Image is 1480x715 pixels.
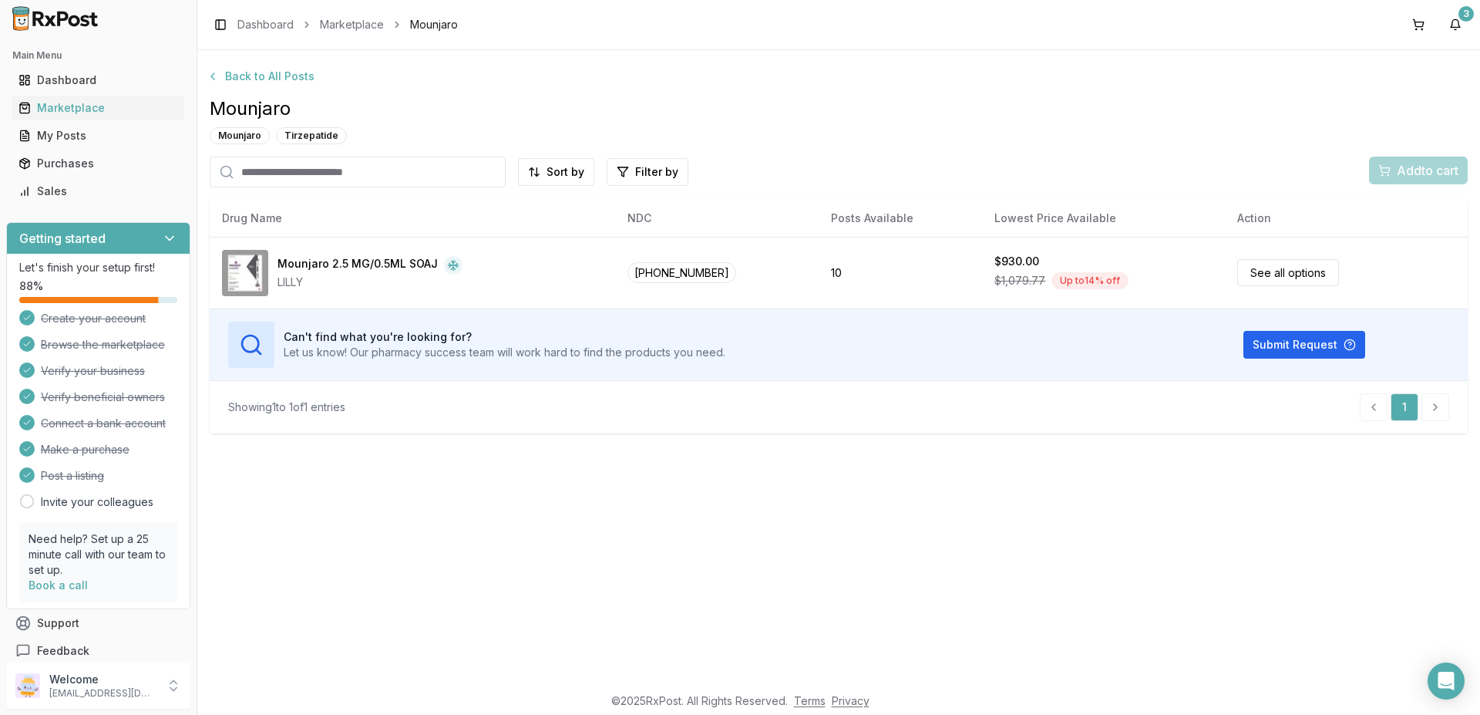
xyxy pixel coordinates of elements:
a: 1 [1391,393,1418,421]
button: Filter by [607,158,688,186]
span: Browse the marketplace [41,337,165,352]
a: Privacy [832,694,869,707]
h3: Getting started [19,229,106,248]
span: Connect a bank account [41,416,166,431]
th: Drug Name [210,200,615,237]
div: LILLY [277,275,462,290]
p: Let us know! Our pharmacy success team will work hard to find the products you need. [284,345,725,360]
div: My Posts [18,128,178,143]
a: My Posts [12,122,184,150]
div: Purchases [18,156,178,171]
a: Back to All Posts [210,62,1468,90]
button: Submit Request [1243,331,1365,359]
div: Mounjaro 2.5 MG/0.5ML SOAJ [277,256,438,275]
span: Verify beneficial owners [41,390,165,405]
span: Verify your business [41,363,145,379]
p: Let's finish your setup first! [19,260,177,275]
th: NDC [615,200,819,237]
span: $1,079.77 [994,273,1045,288]
span: Mounjaro [210,96,1468,121]
p: [EMAIL_ADDRESS][DOMAIN_NAME] [49,687,156,700]
button: Marketplace [6,96,190,120]
span: [PHONE_NUMBER] [627,262,736,283]
span: Create your account [41,311,146,326]
a: Dashboard [237,17,294,32]
button: Sort by [518,158,594,186]
a: See all options [1237,259,1339,286]
a: Book a call [29,578,88,592]
a: Marketplace [12,94,184,122]
a: Invite your colleagues [41,494,153,510]
span: Sort by [547,164,584,180]
div: Mounjaro [210,127,270,144]
span: Post a listing [41,468,104,484]
div: Dashboard [18,73,178,88]
th: Action [1225,200,1468,237]
nav: breadcrumb [237,17,458,32]
div: Sales [18,184,178,199]
button: Purchases [6,151,190,176]
button: Support [6,609,190,637]
p: Need help? Set up a 25 minute call with our team to set up. [29,531,168,578]
a: Purchases [12,150,184,177]
button: Dashboard [6,68,190,93]
a: Terms [794,694,826,707]
td: 10 [819,237,982,309]
img: Mounjaro 2.5 MG/0.5ML SOAJ [222,250,268,296]
span: Mounjaro [410,17,458,32]
div: Showing 1 to 1 of 1 entries [228,400,345,415]
div: Up to 14 % off [1051,272,1128,289]
h3: Can't find what you're looking for? [284,329,725,345]
button: Sales [6,179,190,204]
th: Posts Available [819,200,982,237]
span: Filter by [635,164,678,180]
h2: Main Menu [12,49,184,62]
div: $930.00 [994,254,1039,269]
div: 3 [1458,6,1474,22]
div: Open Intercom Messenger [1428,663,1465,700]
div: Marketplace [18,100,178,116]
img: User avatar [15,673,40,698]
a: Marketplace [320,17,384,32]
th: Lowest Price Available [982,200,1225,237]
button: 3 [1443,12,1468,37]
span: Make a purchase [41,442,129,457]
a: Sales [12,177,184,205]
span: 88 % [19,278,43,294]
img: RxPost Logo [6,6,105,31]
button: My Posts [6,123,190,148]
div: Tirzepatide [276,127,347,144]
nav: pagination [1360,393,1449,421]
a: Dashboard [12,66,184,94]
p: Welcome [49,672,156,687]
button: Back to All Posts [197,62,324,90]
button: Feedback [6,637,190,665]
span: Feedback [37,643,89,659]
